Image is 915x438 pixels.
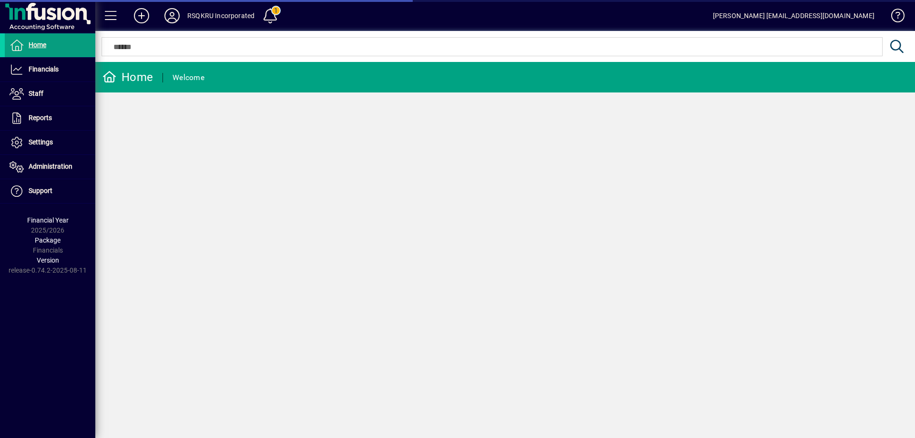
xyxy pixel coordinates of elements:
[5,82,95,106] a: Staff
[27,216,69,224] span: Financial Year
[29,41,46,49] span: Home
[29,138,53,146] span: Settings
[102,70,153,85] div: Home
[5,179,95,203] a: Support
[187,8,254,23] div: RSQKRU Incorporated
[5,155,95,179] a: Administration
[173,70,204,85] div: Welcome
[29,187,52,194] span: Support
[35,236,61,244] span: Package
[29,65,59,73] span: Financials
[713,8,874,23] div: [PERSON_NAME] [EMAIL_ADDRESS][DOMAIN_NAME]
[5,131,95,154] a: Settings
[5,58,95,81] a: Financials
[126,7,157,24] button: Add
[5,106,95,130] a: Reports
[157,7,187,24] button: Profile
[29,163,72,170] span: Administration
[37,256,59,264] span: Version
[884,2,903,33] a: Knowledge Base
[29,114,52,122] span: Reports
[29,90,43,97] span: Staff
